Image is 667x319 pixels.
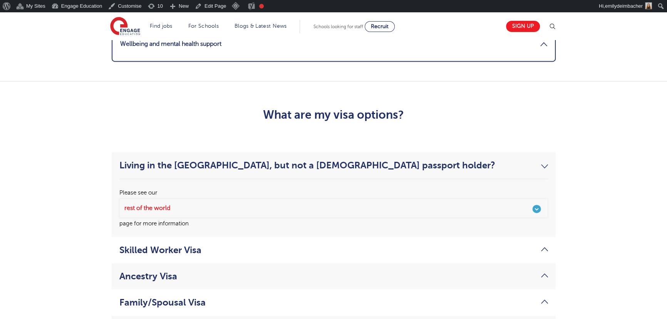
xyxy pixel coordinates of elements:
[119,297,548,308] a: Family/Spousal Visa
[119,245,548,255] a: Skilled Worker Visa
[119,271,548,282] a: Ancestry Visa
[119,160,548,171] a: Living in the [GEOGRAPHIC_DATA], but not a [DEMOGRAPHIC_DATA] passport holder?
[365,21,395,32] a: Recruit
[506,21,540,32] a: Sign up
[119,187,548,229] p: Please see our page for more information
[259,4,264,8] div: Focus keyphrase not set
[371,24,389,29] span: Recruit
[110,17,140,36] img: Engage Education
[313,24,363,29] span: Schools looking for staff
[150,23,173,29] a: Find jobs
[119,198,548,218] a: rest of the world
[145,108,523,121] h2: What are my visa options?
[605,3,643,9] span: emilydeimbacher
[120,35,547,53] a: Wellbeing and mental health support
[235,23,287,29] a: Blogs & Latest News
[188,23,219,29] a: For Schools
